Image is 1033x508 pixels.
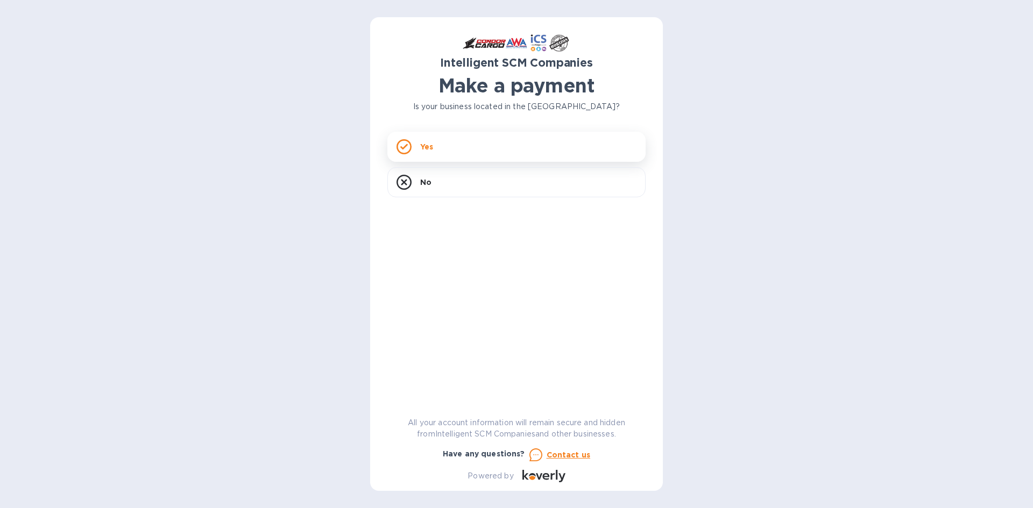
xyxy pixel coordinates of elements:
[420,177,431,188] p: No
[468,470,513,482] p: Powered by
[443,449,525,458] b: Have any questions?
[420,141,433,152] p: Yes
[387,74,646,97] h1: Make a payment
[547,450,591,459] u: Contact us
[387,101,646,112] p: Is your business located in the [GEOGRAPHIC_DATA]?
[440,56,593,69] b: Intelligent SCM Companies
[387,417,646,440] p: All your account information will remain secure and hidden from Intelligent SCM Companies and oth...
